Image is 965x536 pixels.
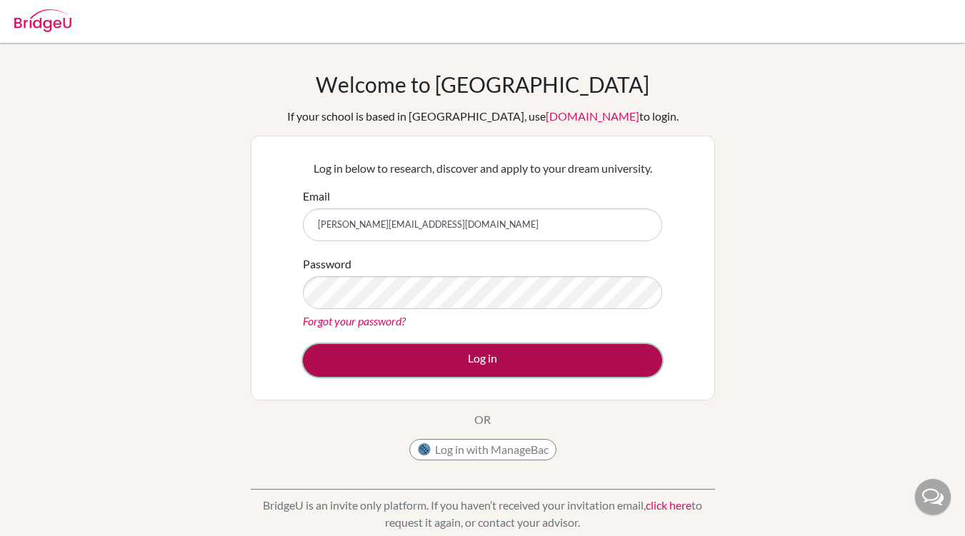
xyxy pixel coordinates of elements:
[36,9,59,23] span: 帮助
[14,9,71,32] img: Bridge-U
[546,109,639,123] a: [DOMAIN_NAME]
[474,411,491,428] p: OR
[303,160,662,177] p: Log in below to research, discover and apply to your dream university.
[646,498,691,512] a: click here
[303,344,662,377] button: Log in
[251,497,715,531] p: BridgeU is an invite only platform. If you haven’t received your invitation email, to request it ...
[316,71,649,97] h1: Welcome to [GEOGRAPHIC_DATA]
[303,188,330,205] label: Email
[303,314,406,328] a: Forgot your password?
[303,256,351,273] label: Password
[409,439,556,460] button: Log in with ManageBac
[287,108,679,125] div: If your school is based in [GEOGRAPHIC_DATA], use to login.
